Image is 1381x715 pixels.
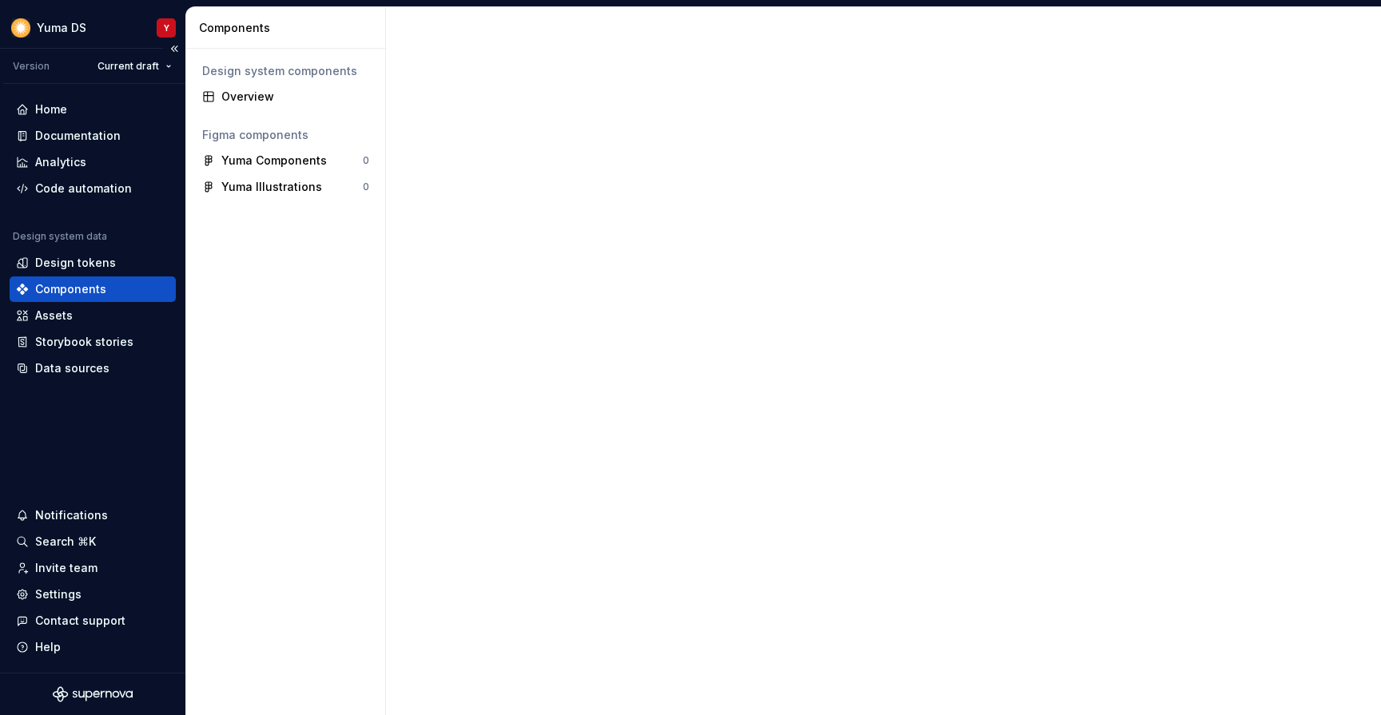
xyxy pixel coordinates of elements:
a: Assets [10,303,176,328]
div: Components [199,20,379,36]
div: Yuma DS [37,20,86,36]
div: Design system data [13,230,107,243]
div: Help [35,639,61,655]
a: Storybook stories [10,329,176,355]
div: Analytics [35,154,86,170]
a: Overview [196,84,376,109]
div: Yuma Components [221,153,327,169]
div: 0 [363,181,369,193]
div: Version [13,60,50,73]
a: Settings [10,582,176,607]
img: 6fb3a1ba-1d0d-4542-beb7-2ab0902974c7.png [11,18,30,38]
div: Yuma Illustrations [221,179,322,195]
span: Current draft [98,60,159,73]
div: Code automation [35,181,132,197]
a: Analytics [10,149,176,175]
div: Figma components [202,127,369,143]
a: Code automation [10,176,176,201]
div: Storybook stories [35,334,133,350]
button: Yuma DSY [3,10,182,45]
button: Notifications [10,502,176,528]
div: Home [35,101,67,117]
button: Collapse sidebar [163,38,185,60]
a: Documentation [10,123,176,149]
a: Yuma Components0 [196,148,376,173]
a: Yuma Illustrations0 [196,174,376,200]
a: Data sources [10,356,176,381]
button: Contact support [10,608,176,634]
button: Current draft [90,55,179,77]
div: Documentation [35,128,121,144]
div: Data sources [35,360,109,376]
a: Invite team [10,555,176,581]
div: Overview [221,89,369,105]
div: Assets [35,308,73,324]
div: Search ⌘K [35,534,96,550]
div: Design tokens [35,255,116,271]
div: 0 [363,154,369,167]
a: Home [10,97,176,122]
button: Help [10,634,176,660]
div: Notifications [35,507,108,523]
div: Invite team [35,560,98,576]
div: Settings [35,586,82,602]
div: Design system components [202,63,369,79]
div: Components [35,281,106,297]
button: Search ⌘K [10,529,176,554]
a: Components [10,276,176,302]
div: Y [164,22,169,34]
div: Contact support [35,613,125,629]
svg: Supernova Logo [53,686,133,702]
a: Design tokens [10,250,176,276]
